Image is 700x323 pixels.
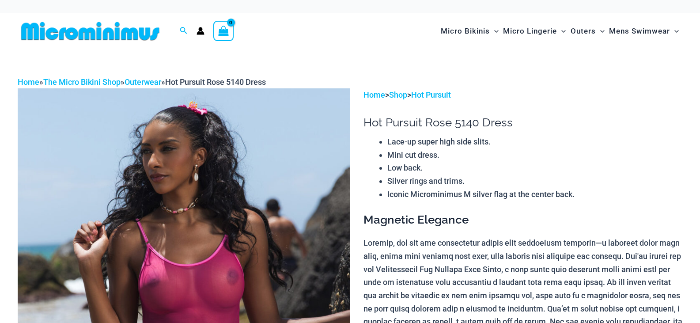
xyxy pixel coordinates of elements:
p: > > [363,88,682,102]
h1: Hot Pursuit Rose 5140 Dress [363,116,682,129]
li: Silver rings and trims. [387,175,682,188]
a: Micro LingerieMenu ToggleMenu Toggle [501,18,568,45]
a: Search icon link [180,26,188,37]
a: OutersMenu ToggleMenu Toggle [568,18,607,45]
span: Mens Swimwear [609,20,670,42]
span: Micro Lingerie [503,20,557,42]
span: Outers [571,20,596,42]
li: Low back. [387,161,682,175]
a: Home [363,90,385,99]
a: Shop [389,90,407,99]
a: Account icon link [197,27,204,35]
img: MM SHOP LOGO FLAT [18,21,163,41]
span: Menu Toggle [490,20,499,42]
li: Mini cut dress. [387,148,682,162]
span: Menu Toggle [557,20,566,42]
span: Menu Toggle [596,20,605,42]
a: Micro BikinisMenu ToggleMenu Toggle [439,18,501,45]
nav: Site Navigation [437,16,682,46]
a: Home [18,77,39,87]
li: Lace-up super high side slits. [387,135,682,148]
a: View Shopping Cart, empty [213,21,234,41]
li: Iconic Microminimus M silver flag at the center back. [387,188,682,201]
span: Micro Bikinis [441,20,490,42]
a: The Micro Bikini Shop [43,77,121,87]
span: Hot Pursuit Rose 5140 Dress [165,77,266,87]
a: Mens SwimwearMenu ToggleMenu Toggle [607,18,681,45]
h3: Magnetic Elegance [363,213,682,228]
a: Outerwear [125,77,161,87]
span: Menu Toggle [670,20,679,42]
span: » » » [18,77,266,87]
a: Hot Pursuit [411,90,451,99]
